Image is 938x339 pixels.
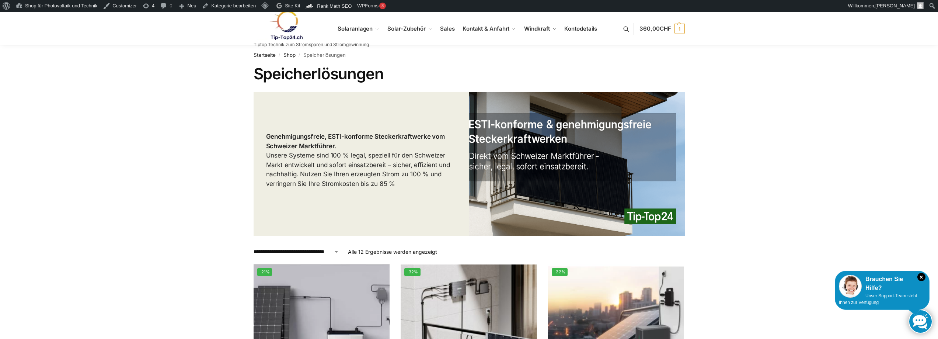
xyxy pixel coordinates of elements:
div: 3 [379,3,386,9]
span: 360,00 [639,25,671,32]
strong: Genehmigungsfreie, ESTI-konforme Steckerkraftwerke vom Schweizer Marktführer. [266,133,445,150]
p: Alle 12 Ergebnisse werden angezeigt [348,248,437,256]
span: / [296,52,303,58]
a: Shop [283,52,296,58]
span: 1 [674,24,685,34]
span: / [276,52,283,58]
nav: Breadcrumb [254,45,685,65]
img: Benutzerbild von Rupert Spoddig [917,2,924,9]
i: Schließen [917,273,925,281]
span: Rank Math SEO [317,3,352,9]
span: [PERSON_NAME] [875,3,915,8]
p: Tiptop Technik zum Stromsparen und Stromgewinnung [254,42,369,47]
span: Sales [440,25,455,32]
div: Brauchen Sie Hilfe? [839,275,925,293]
img: Customer service [839,275,862,298]
a: Kontodetails [561,12,600,45]
a: Startseite [254,52,276,58]
a: 360,00CHF 1 [639,18,684,40]
img: Solaranlagen, Speicheranlagen und Energiesparprodukte [254,10,318,40]
a: Solar-Zubehör [384,12,435,45]
nav: Cart contents [639,12,684,46]
span: Kontodetails [564,25,597,32]
span: Site Kit [285,3,300,8]
span: CHF [660,25,671,32]
span: Unsere Systeme sind 100 % legal, speziell für den Schweizer Markt entwickelt und sofort einsatzbe... [266,133,450,187]
span: Windkraft [524,25,550,32]
img: Die Nummer 1 in der Schweiz für 100 % legale [469,92,685,236]
a: Windkraft [521,12,560,45]
select: Shop-Reihenfolge [254,248,339,256]
span: Solar-Zubehör [387,25,426,32]
span: Unser Support-Team steht Ihnen zur Verfügung [839,293,917,305]
a: Sales [437,12,458,45]
a: Kontakt & Anfahrt [460,12,519,45]
span: Kontakt & Anfahrt [463,25,509,32]
h1: Speicherlösungen [254,65,685,83]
